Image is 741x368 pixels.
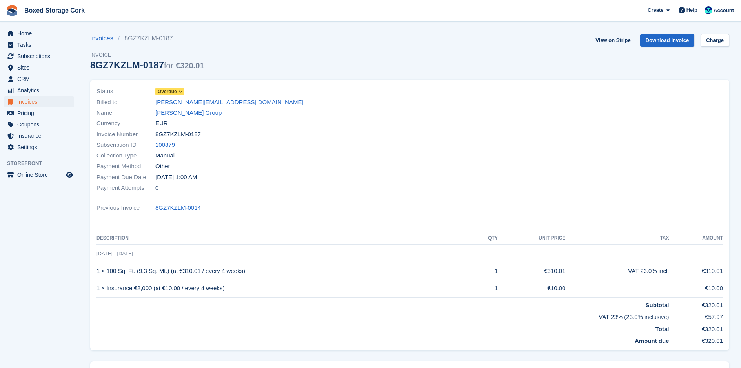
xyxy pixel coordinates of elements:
a: 8GZ7KZLM-0014 [155,203,201,212]
span: 0 [155,183,158,192]
td: 1 × 100 Sq. Ft. (9.3 Sq. Mt.) (at €310.01 / every 4 weeks) [96,262,473,280]
a: [PERSON_NAME] Group [155,108,222,117]
td: €310.01 [498,262,565,280]
span: Pricing [17,108,64,119]
a: menu [4,51,74,62]
span: Account [714,7,734,15]
span: Settings [17,142,64,153]
strong: Subtotal [646,302,669,308]
td: VAT 23% (23.0% inclusive) [96,309,669,322]
span: Invoices [17,96,64,107]
span: Collection Type [96,151,155,160]
span: Invoice Number [96,130,155,139]
span: Previous Invoice [96,203,155,212]
td: €10.00 [669,280,723,297]
td: €320.01 [669,297,723,309]
a: [PERSON_NAME][EMAIL_ADDRESS][DOMAIN_NAME] [155,98,304,107]
span: €320.01 [176,61,204,70]
strong: Amount due [635,337,669,344]
td: 1 [473,262,498,280]
span: Subscriptions [17,51,64,62]
a: Invoices [90,34,118,43]
span: Payment Method [96,162,155,171]
span: Payment Due Date [96,173,155,182]
span: Storefront [7,159,78,167]
td: €310.01 [669,262,723,280]
span: Status [96,87,155,96]
a: menu [4,108,74,119]
span: Name [96,108,155,117]
span: Home [17,28,64,39]
span: Insurance [17,130,64,141]
span: Tasks [17,39,64,50]
img: Vincent [705,6,712,14]
span: Online Store [17,169,64,180]
a: menu [4,96,74,107]
span: CRM [17,73,64,84]
a: menu [4,169,74,180]
span: Coupons [17,119,64,130]
a: Overdue [155,87,184,96]
span: Subscription ID [96,141,155,150]
div: VAT 23.0% incl. [565,267,669,276]
img: stora-icon-8386f47178a22dfd0bd8f6a31ec36ba5ce8667c1dd55bd0f319d3a0aa187defe.svg [6,5,18,16]
span: Currency [96,119,155,128]
nav: breadcrumbs [90,34,204,43]
a: menu [4,39,74,50]
span: 8GZ7KZLM-0187 [155,130,201,139]
span: Manual [155,151,175,160]
span: Overdue [158,88,177,95]
span: Help [686,6,697,14]
th: Amount [669,232,723,245]
th: QTY [473,232,498,245]
span: EUR [155,119,168,128]
a: Download Invoice [640,34,695,47]
td: €320.01 [669,333,723,346]
time: 2025-09-13 00:00:00 UTC [155,173,197,182]
th: Tax [565,232,669,245]
span: Payment Attempts [96,183,155,192]
span: Billed to [96,98,155,107]
a: menu [4,73,74,84]
th: Description [96,232,473,245]
a: menu [4,119,74,130]
a: menu [4,28,74,39]
span: Sites [17,62,64,73]
a: Preview store [65,170,74,179]
td: 1 [473,280,498,297]
div: 8GZ7KZLM-0187 [90,60,204,70]
a: 100879 [155,141,175,150]
span: Create [648,6,663,14]
a: menu [4,85,74,96]
span: Other [155,162,170,171]
a: View on Stripe [592,34,634,47]
strong: Total [655,326,669,332]
th: Unit Price [498,232,565,245]
td: €320.01 [669,322,723,334]
td: €10.00 [498,280,565,297]
td: 1 × Insurance €2,000 (at €10.00 / every 4 weeks) [96,280,473,297]
span: Analytics [17,85,64,96]
a: Charge [701,34,729,47]
span: [DATE] - [DATE] [96,251,133,256]
td: €57.97 [669,309,723,322]
a: menu [4,130,74,141]
a: menu [4,142,74,153]
span: Invoice [90,51,204,59]
a: Boxed Storage Cork [21,4,88,17]
a: menu [4,62,74,73]
span: for [164,61,173,70]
